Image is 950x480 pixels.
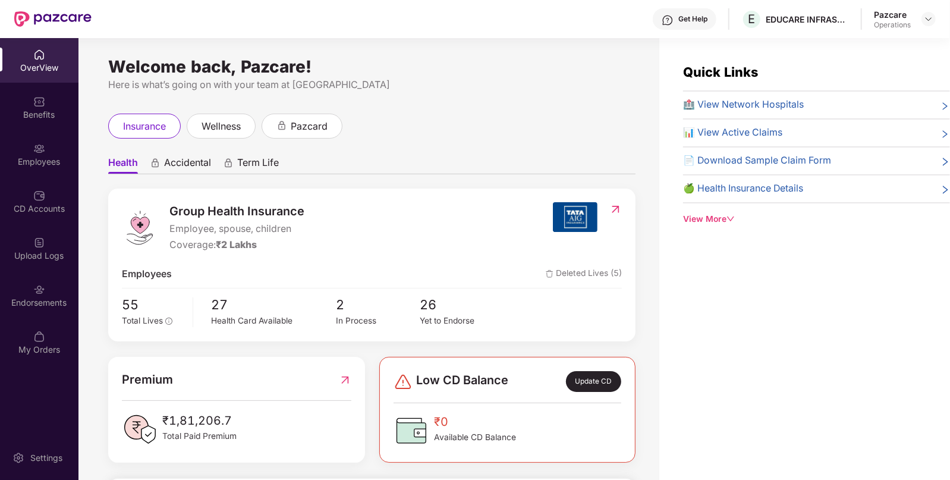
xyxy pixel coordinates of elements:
[940,156,950,168] span: right
[940,100,950,112] span: right
[122,371,173,389] span: Premium
[394,372,413,391] img: svg+xml;base64,PHN2ZyBpZD0iRGFuZ2VyLTMyeDMyIiB4bWxucz0iaHR0cDovL3d3dy53My5vcmcvMjAwMC9zdmciIHdpZH...
[874,20,911,30] div: Operations
[169,238,304,253] div: Coverage:
[27,452,66,464] div: Settings
[108,77,636,92] div: Here is what’s going on with your team at [GEOGRAPHIC_DATA]
[940,184,950,196] span: right
[211,315,336,328] div: Health Card Available
[566,371,621,391] div: Update CD
[33,284,45,296] img: svg+xml;base64,PHN2ZyBpZD0iRW5kb3JzZW1lbnRzIiB4bWxucz0iaHR0cDovL3d3dy53My5vcmcvMjAwMC9zdmciIHdpZH...
[726,215,735,223] span: down
[122,412,158,447] img: PaidPremiumIcon
[683,181,803,196] span: 🍏 Health Insurance Details
[291,119,328,134] span: pazcard
[683,98,804,112] span: 🏥 View Network Hospitals
[336,315,420,328] div: In Process
[276,120,287,131] div: animation
[164,156,211,174] span: Accidental
[150,158,161,168] div: animation
[33,190,45,202] img: svg+xml;base64,PHN2ZyBpZD0iQ0RfQWNjb3VudHMiIGRhdGEtbmFtZT0iQ0QgQWNjb3VudHMiIHhtbG5zPSJodHRwOi8vd3...
[123,119,166,134] span: insurance
[122,294,184,315] span: 55
[416,371,508,391] span: Low CD Balance
[766,14,849,25] div: EDUCARE INFRASTRUCTURE SERVICES PRIVATE
[12,452,24,464] img: svg+xml;base64,PHN2ZyBpZD0iU2V0dGluZy0yMHgyMCIgeG1sbnM9Imh0dHA6Ly93d3cudzMub3JnLzIwMDAvc3ZnIiB3aW...
[169,202,304,221] span: Group Health Insurance
[202,119,241,134] span: wellness
[546,270,553,278] img: deleteIcon
[683,126,782,140] span: 📊 View Active Claims
[339,371,351,389] img: RedirectIcon
[434,431,516,444] span: Available CD Balance
[122,210,158,246] img: logo
[683,213,950,226] div: View More
[683,153,831,168] span: 📄 Download Sample Claim Form
[33,96,45,108] img: svg+xml;base64,PHN2ZyBpZD0iQmVuZWZpdHMiIHhtbG5zPSJodHRwOi8vd3d3LnczLm9yZy8yMDAwL3N2ZyIgd2lkdGg9Ij...
[33,49,45,61] img: svg+xml;base64,PHN2ZyBpZD0iSG9tZSIgeG1sbnM9Imh0dHA6Ly93d3cudzMub3JnLzIwMDAvc3ZnIiB3aWR0aD0iMjAiIG...
[420,294,503,315] span: 26
[108,156,138,174] span: Health
[223,158,234,168] div: animation
[420,315,503,328] div: Yet to Endorse
[162,412,237,430] span: ₹1,81,206.7
[162,430,237,443] span: Total Paid Premium
[394,413,429,448] img: CDBalanceIcon
[122,316,163,325] span: Total Lives
[434,413,516,431] span: ₹0
[924,14,933,24] img: svg+xml;base64,PHN2ZyBpZD0iRHJvcGRvd24tMzJ4MzIiIHhtbG5zPSJodHRwOi8vd3d3LnczLm9yZy8yMDAwL3N2ZyIgd2...
[546,267,622,282] span: Deleted Lives (5)
[662,14,674,26] img: svg+xml;base64,PHN2ZyBpZD0iSGVscC0zMngzMiIgeG1sbnM9Imh0dHA6Ly93d3cudzMub3JnLzIwMDAvc3ZnIiB3aWR0aD...
[237,156,279,174] span: Term Life
[211,294,336,315] span: 27
[748,12,756,26] span: E
[33,237,45,249] img: svg+xml;base64,PHN2ZyBpZD0iVXBsb2FkX0xvZ3MiIGRhdGEtbmFtZT0iVXBsb2FkIExvZ3MiIHhtbG5zPSJodHRwOi8vd3...
[122,267,172,282] span: Employees
[553,202,597,232] img: insurerIcon
[33,331,45,343] img: svg+xml;base64,PHN2ZyBpZD0iTXlfT3JkZXJzIiBkYXRhLW5hbWU9Ik15IE9yZGVycyIgeG1sbnM9Imh0dHA6Ly93d3cudz...
[678,14,707,24] div: Get Help
[683,64,758,80] span: Quick Links
[336,294,420,315] span: 2
[33,143,45,155] img: svg+xml;base64,PHN2ZyBpZD0iRW1wbG95ZWVzIiB4bWxucz0iaHR0cDovL3d3dy53My5vcmcvMjAwMC9zdmciIHdpZHRoPS...
[609,203,622,215] img: RedirectIcon
[14,11,92,27] img: New Pazcare Logo
[874,9,911,20] div: Pazcare
[216,239,257,250] span: ₹2 Lakhs
[165,318,172,325] span: info-circle
[108,62,636,71] div: Welcome back, Pazcare!
[169,222,304,237] span: Employee, spouse, children
[940,128,950,140] span: right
